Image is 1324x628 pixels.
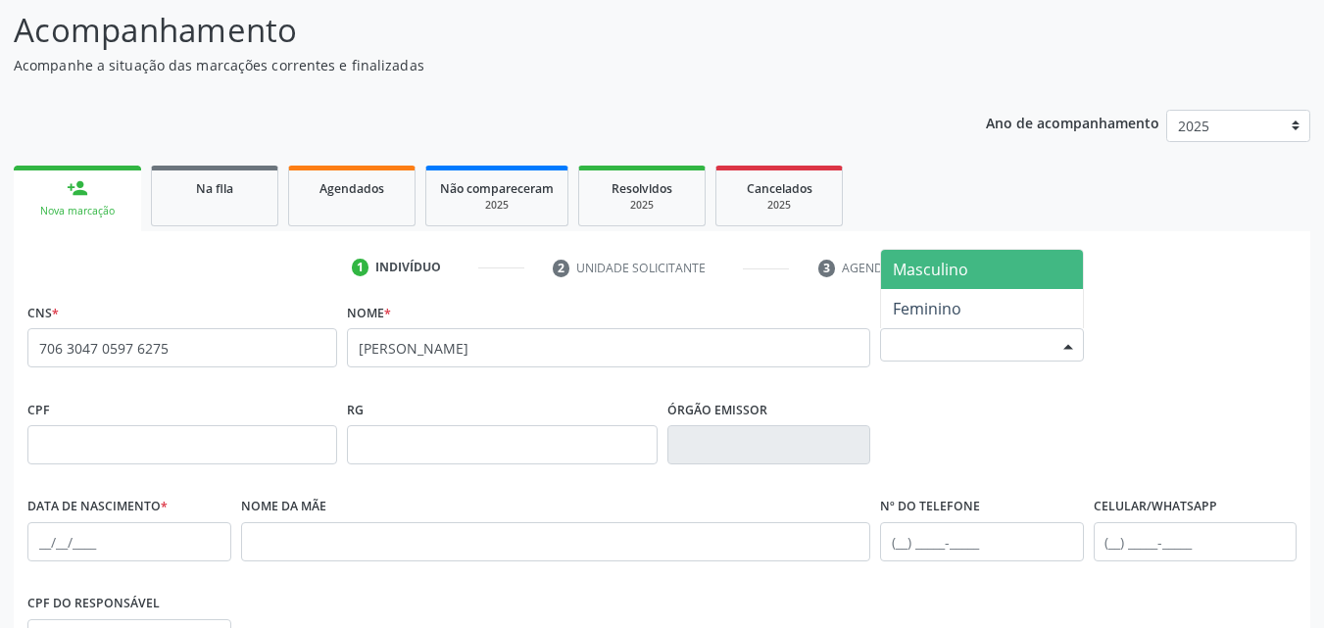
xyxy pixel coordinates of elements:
[14,55,921,75] p: Acompanhe a situação das marcações correntes e finalizadas
[880,492,980,522] label: Nº do Telefone
[347,298,391,328] label: Nome
[347,395,364,425] label: RG
[241,492,326,522] label: Nome da mãe
[27,522,231,561] input: __/__/____
[27,204,127,218] div: Nova marcação
[440,198,554,213] div: 2025
[730,198,828,213] div: 2025
[27,298,59,328] label: CNS
[375,259,441,276] div: Indivíduo
[319,180,384,197] span: Agendados
[67,177,88,199] div: person_add
[196,180,233,197] span: Na fila
[880,522,1084,561] input: (__) _____-_____
[893,298,961,319] span: Feminino
[14,6,921,55] p: Acompanhamento
[893,259,968,280] span: Masculino
[667,395,767,425] label: Órgão emissor
[1094,522,1298,561] input: (__) _____-_____
[1094,492,1217,522] label: Celular/WhatsApp
[612,180,672,197] span: Resolvidos
[593,198,691,213] div: 2025
[440,180,554,197] span: Não compareceram
[986,110,1159,134] p: Ano de acompanhamento
[27,395,50,425] label: CPF
[27,589,160,619] label: CPF do responsável
[747,180,812,197] span: Cancelados
[352,259,369,276] div: 1
[27,492,168,522] label: Data de nascimento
